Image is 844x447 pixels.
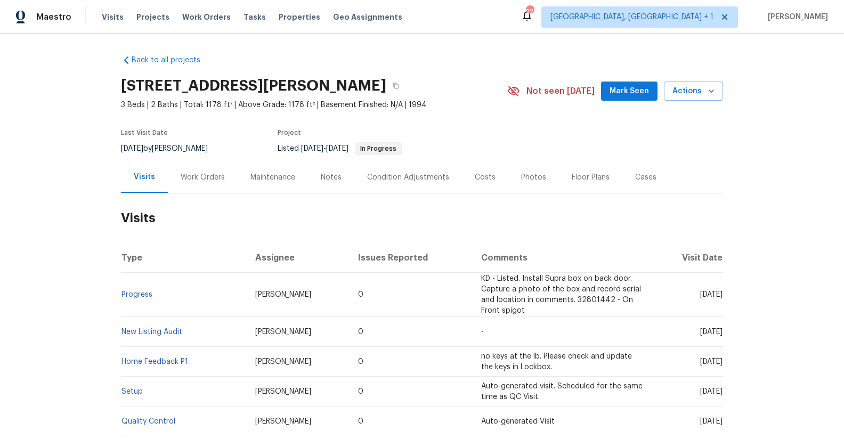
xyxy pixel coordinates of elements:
span: [DATE] [700,358,723,365]
div: Visits [134,172,155,182]
th: Comments [473,243,653,273]
span: In Progress [356,145,401,152]
span: [DATE] [121,145,143,152]
a: Setup [121,388,143,395]
span: Geo Assignments [333,12,402,22]
div: Condition Adjustments [367,172,449,183]
div: Costs [475,172,496,183]
div: Cases [635,172,656,183]
span: [DATE] [700,418,723,425]
span: Visits [102,12,124,22]
span: [GEOGRAPHIC_DATA], [GEOGRAPHIC_DATA] + 1 [550,12,713,22]
th: Type [121,243,247,273]
span: 0 [358,358,363,365]
span: Projects [136,12,169,22]
span: Work Orders [182,12,231,22]
span: [PERSON_NAME] [255,358,311,365]
h2: [STREET_ADDRESS][PERSON_NAME] [121,80,386,91]
span: [PERSON_NAME] [255,388,311,395]
span: 0 [358,388,363,395]
span: Mark Seen [610,85,649,98]
div: Notes [321,172,342,183]
span: [DATE] [326,145,348,152]
span: [PERSON_NAME] [255,291,311,298]
th: Visit Date [653,243,723,273]
div: Work Orders [181,172,225,183]
button: Actions [664,82,723,101]
span: 0 [358,328,363,336]
span: Listed [278,145,402,152]
div: 22 [526,6,533,17]
div: Maintenance [250,172,295,183]
span: [DATE] [301,145,323,152]
a: Home Feedback P1 [121,358,188,365]
span: KD - Listed. Install Supra box on back door. Capture a photo of the box and record serial and loc... [481,275,641,314]
h2: Visits [121,193,723,243]
span: 0 [358,418,363,425]
span: [PERSON_NAME] [255,418,311,425]
button: Mark Seen [601,82,658,101]
button: Copy Address [386,76,405,95]
span: Auto-generated visit. Scheduled for the same time as QC Visit. [481,383,643,401]
div: by [PERSON_NAME] [121,142,221,155]
span: Not seen [DATE] [526,86,595,96]
span: Project [278,129,301,136]
a: Back to all projects [121,55,223,66]
a: Progress [121,291,152,298]
span: - [481,328,484,336]
div: Photos [521,172,546,183]
span: [PERSON_NAME] [764,12,828,22]
span: [PERSON_NAME] [255,328,311,336]
a: Quality Control [121,418,175,425]
span: Properties [279,12,320,22]
span: 3 Beds | 2 Baths | Total: 1178 ft² | Above Grade: 1178 ft² | Basement Finished: N/A | 1994 [121,100,507,110]
span: 0 [358,291,363,298]
span: Maestro [36,12,71,22]
span: no keys at the lb. Please check and update the keys in Lockbox. [481,353,632,371]
span: Last Visit Date [121,129,168,136]
div: Floor Plans [572,172,610,183]
span: Actions [672,85,715,98]
span: Tasks [244,13,266,21]
th: Assignee [247,243,350,273]
span: [DATE] [700,328,723,336]
span: Auto-generated Visit [481,418,555,425]
span: [DATE] [700,388,723,395]
a: New Listing Audit [121,328,182,336]
span: - [301,145,348,152]
th: Issues Reported [350,243,472,273]
span: [DATE] [700,291,723,298]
